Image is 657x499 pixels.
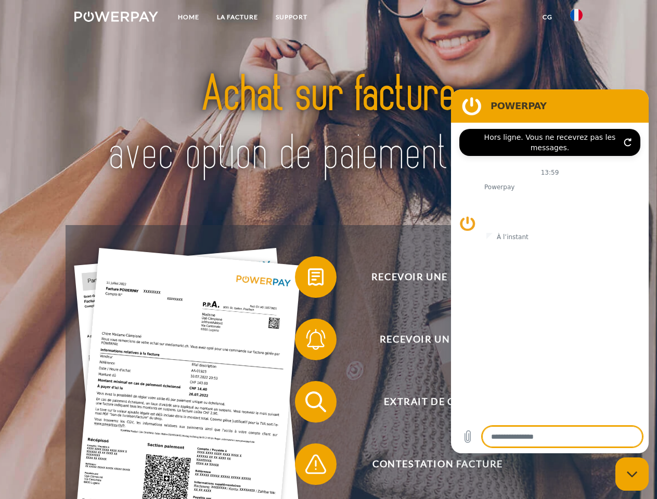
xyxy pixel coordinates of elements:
img: qb_bill.svg [303,264,329,290]
button: Recevoir un rappel? [295,319,565,360]
span: Contestation Facture [310,443,565,485]
img: fr [570,9,583,21]
a: Home [169,8,208,27]
img: qb_search.svg [303,389,329,415]
img: qb_bell.svg [303,326,329,352]
button: Recevoir une facture ? [295,256,565,298]
img: logo-powerpay-white.svg [74,11,158,22]
span: Recevoir un rappel? [310,319,565,360]
img: title-powerpay_fr.svg [99,50,558,199]
iframe: Fenêtre de messagerie [451,89,649,453]
iframe: Bouton de lancement de la fenêtre de messagerie, conversation en cours [615,457,649,491]
a: CG [534,8,561,27]
span: Recevoir une facture ? [310,256,565,298]
img: qb_warning.svg [303,451,329,477]
a: LA FACTURE [208,8,267,27]
button: Extrait de compte [295,381,565,423]
a: Support [267,8,316,27]
button: Contestation Facture [295,443,565,485]
span: Extrait de compte [310,381,565,423]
